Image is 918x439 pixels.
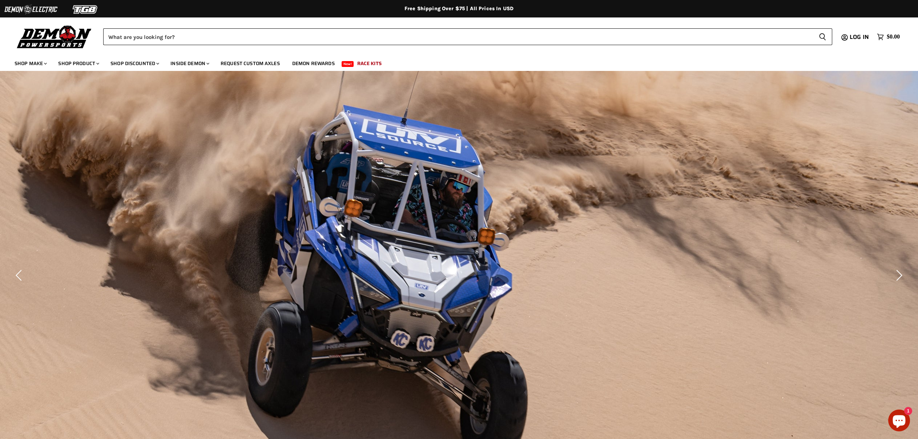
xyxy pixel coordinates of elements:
[165,56,214,71] a: Inside Demon
[873,32,903,42] a: $0.00
[58,3,113,16] img: TGB Logo 2
[4,3,58,16] img: Demon Electric Logo 2
[846,34,873,40] a: Log in
[215,56,285,71] a: Request Custom Axles
[9,56,51,71] a: Shop Make
[15,24,94,49] img: Demon Powersports
[813,28,832,45] button: Search
[891,268,905,283] button: Next
[9,53,898,71] ul: Main menu
[13,268,27,283] button: Previous
[103,28,813,45] input: Search
[103,28,832,45] form: Product
[352,56,387,71] a: Race Kits
[168,5,750,12] div: Free Shipping Over $75 | All Prices In USD
[287,56,340,71] a: Demon Rewards
[53,56,104,71] a: Shop Product
[105,56,164,71] a: Shop Discounted
[886,410,912,433] inbox-online-store-chat: Shopify online store chat
[850,32,869,41] span: Log in
[342,61,354,67] span: New!
[887,33,900,40] span: $0.00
